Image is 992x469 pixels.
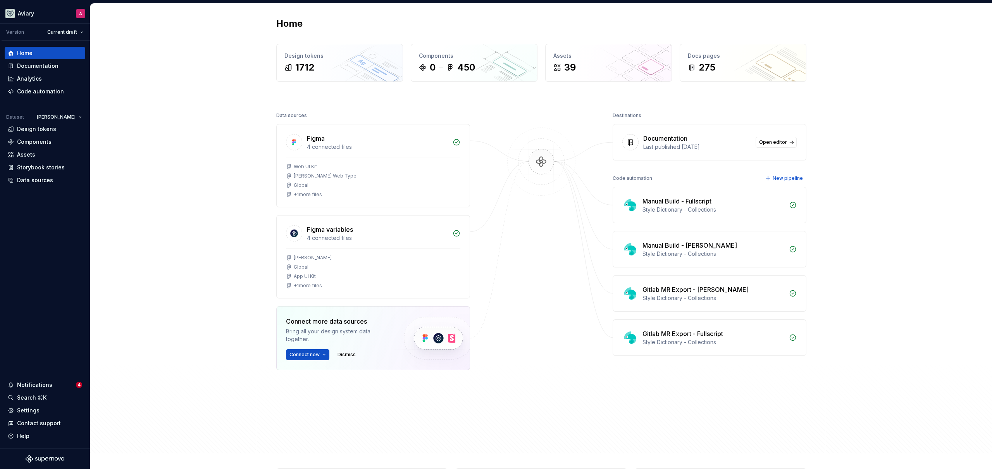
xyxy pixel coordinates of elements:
a: Design tokens1712 [276,44,403,82]
div: Notifications [17,381,52,389]
div: 450 [457,61,475,74]
div: Web UI Kit [294,164,317,170]
span: Dismiss [338,352,356,358]
div: Docs pages [688,52,798,60]
button: [PERSON_NAME] [33,112,85,122]
h2: Home [276,17,303,30]
a: Analytics [5,72,85,85]
button: Dismiss [334,349,359,360]
div: Aviary [18,10,34,17]
div: Destinations [613,110,641,121]
div: Storybook stories [17,164,65,171]
div: Connect more data sources [286,317,391,326]
a: Open editor [756,137,797,148]
a: Figma4 connected filesWeb UI Kit[PERSON_NAME] Web TypeGlobal+1more files [276,124,470,207]
a: Components0450 [411,44,537,82]
button: New pipeline [763,173,806,184]
div: Style Dictionary - Collections [642,206,784,214]
a: Components [5,136,85,148]
button: Help [5,430,85,442]
div: [PERSON_NAME] Web Type [294,173,356,179]
div: Home [17,49,33,57]
div: Assets [553,52,664,60]
div: Manual Build - Fullscript [642,197,711,206]
div: App UI Kit [294,273,316,279]
div: 39 [564,61,576,74]
button: Notifications4 [5,379,85,391]
div: Figma variables [307,225,353,234]
div: Analytics [17,75,42,83]
div: Gitlab MR Export - [PERSON_NAME] [642,285,749,294]
div: Design tokens [284,52,395,60]
div: Help [17,432,29,440]
a: Home [5,47,85,59]
div: Version [6,29,24,35]
button: Connect new [286,349,329,360]
div: Manual Build - [PERSON_NAME] [642,241,737,250]
div: Code automation [613,173,652,184]
div: 0 [430,61,436,74]
a: Docs pages275 [680,44,806,82]
div: Components [419,52,529,60]
div: 4 connected files [307,234,448,242]
div: Global [294,182,308,188]
div: Settings [17,407,40,414]
div: Documentation [643,134,687,143]
div: Contact support [17,419,61,427]
a: Data sources [5,174,85,186]
span: New pipeline [773,175,803,181]
div: A [79,10,82,17]
div: Dataset [6,114,24,120]
div: 275 [699,61,715,74]
div: Data sources [276,110,307,121]
img: 256e2c79-9abd-4d59-8978-03feab5a3943.png [5,9,15,18]
div: Documentation [17,62,59,70]
div: Style Dictionary - Collections [642,294,784,302]
div: 1712 [295,61,314,74]
a: Assets39 [545,44,672,82]
button: Current draft [44,27,87,38]
a: Design tokens [5,123,85,135]
span: Current draft [47,29,77,35]
a: Storybook stories [5,161,85,174]
div: Components [17,138,52,146]
span: [PERSON_NAME] [37,114,76,120]
div: Code automation [17,88,64,95]
div: Design tokens [17,125,56,133]
div: [PERSON_NAME] [294,255,332,261]
button: AviaryA [2,5,88,22]
div: Style Dictionary - Collections [642,250,784,258]
div: Search ⌘K [17,394,46,402]
div: Gitlab MR Export - Fullscript [642,329,723,338]
a: Settings [5,404,85,417]
svg: Supernova Logo [26,455,64,463]
div: + 1 more files [294,191,322,198]
div: Style Dictionary - Collections [642,338,784,346]
div: Assets [17,151,35,159]
a: Code automation [5,85,85,98]
span: 4 [76,382,82,388]
a: Figma variables4 connected files[PERSON_NAME]GlobalApp UI Kit+1more files [276,215,470,298]
a: Documentation [5,60,85,72]
div: 4 connected files [307,143,448,151]
div: Data sources [17,176,53,184]
div: Figma [307,134,325,143]
button: Contact support [5,417,85,429]
span: Connect new [289,352,320,358]
button: Search ⌘K [5,391,85,404]
div: + 1 more files [294,283,322,289]
span: Open editor [759,139,787,145]
a: Assets [5,148,85,161]
div: Bring all your design system data together. [286,328,391,343]
div: Last published [DATE] [643,143,751,151]
div: Global [294,264,308,270]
